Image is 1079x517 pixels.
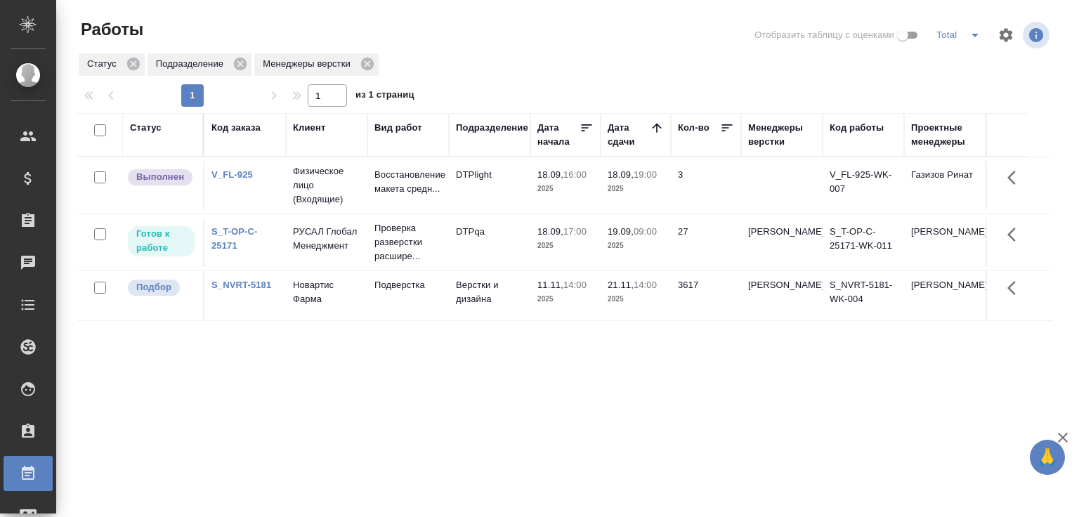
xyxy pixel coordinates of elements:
span: 🙏 [1035,443,1059,472]
span: Посмотреть информацию [1023,22,1052,48]
p: 19:00 [634,169,657,180]
p: Восстановление макета средн... [374,168,442,196]
div: Менеджеры верстки [254,53,379,76]
p: Новартис Фарма [293,278,360,306]
div: Статус [79,53,145,76]
div: Код работы [830,121,884,135]
td: 3617 [671,271,741,320]
p: [PERSON_NAME] [748,278,816,292]
div: Клиент [293,121,325,135]
p: 2025 [537,292,594,306]
button: Здесь прячутся важные кнопки [999,218,1033,251]
p: [PERSON_NAME] [748,225,816,239]
p: 11.11, [537,280,563,290]
p: Подверстка [374,278,442,292]
td: 27 [671,218,741,267]
span: Отобразить таблицу с оценками [754,28,894,42]
td: [PERSON_NAME] [904,218,986,267]
p: Подразделение [156,57,228,71]
p: Готов к работе [136,227,186,255]
p: РУСАЛ Глобал Менеджмент [293,225,360,253]
div: Подразделение [456,121,528,135]
span: Работы [77,18,143,41]
p: 14:00 [634,280,657,290]
p: 18.09, [537,169,563,180]
p: 16:00 [563,169,587,180]
td: V_FL-925-WK-007 [823,161,904,210]
td: Газизов Ринат [904,161,986,210]
p: 09:00 [634,226,657,237]
button: Здесь прячутся важные кнопки [999,161,1033,195]
td: [PERSON_NAME] [904,271,986,320]
div: Подразделение [148,53,251,76]
div: split button [933,24,989,46]
p: 18.09, [608,169,634,180]
p: 14:00 [563,280,587,290]
td: S_NVRT-5181-WK-004 [823,271,904,320]
div: Менеджеры верстки [748,121,816,149]
button: Здесь прячутся важные кнопки [999,271,1033,305]
div: Кол-во [678,121,709,135]
a: S_NVRT-5181 [211,280,271,290]
p: 18.09, [537,226,563,237]
div: Проектные менеджеры [911,121,979,149]
td: S_T-OP-C-25171-WK-011 [823,218,904,267]
div: Исполнитель завершил работу [126,168,196,187]
td: Верстки и дизайна [449,271,530,320]
span: из 1 страниц [355,86,414,107]
div: Дата сдачи [608,121,650,149]
p: Выполнен [136,170,184,184]
p: 21.11, [608,280,634,290]
div: Можно подбирать исполнителей [126,278,196,297]
td: DTPqa [449,218,530,267]
p: Проверка разверстки расшире... [374,221,442,263]
p: 2025 [608,182,664,196]
a: V_FL-925 [211,169,253,180]
p: Статус [87,57,122,71]
td: DTPlight [449,161,530,210]
div: Код заказа [211,121,261,135]
div: Вид работ [374,121,422,135]
p: 2025 [537,182,594,196]
div: Дата начала [537,121,580,149]
p: 2025 [608,292,664,306]
span: Настроить таблицу [989,18,1023,52]
a: S_T-OP-C-25171 [211,226,258,251]
p: 17:00 [563,226,587,237]
p: Менеджеры верстки [263,57,355,71]
button: 🙏 [1030,440,1065,475]
p: 2025 [537,239,594,253]
p: 19.09, [608,226,634,237]
p: Физическое лицо (Входящие) [293,164,360,207]
td: 3 [671,161,741,210]
div: Исполнитель может приступить к работе [126,225,196,258]
p: 2025 [608,239,664,253]
p: Подбор [136,280,171,294]
div: Статус [130,121,162,135]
